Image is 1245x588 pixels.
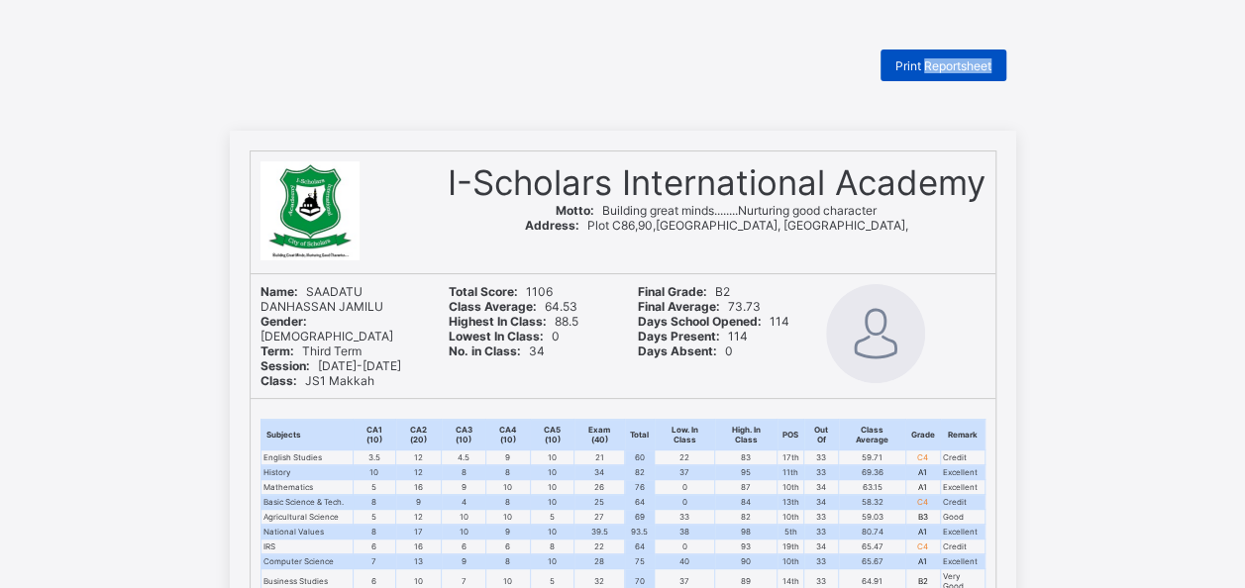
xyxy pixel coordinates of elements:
td: Excellent [940,453,983,467]
td: 59.71 [839,450,905,465]
td: Arabic [259,495,354,509]
td: 11th [778,465,804,480]
td: 10 [528,426,571,440]
th: Class Average [840,337,905,356]
td: 22 [655,450,715,465]
span: SAADATU DANHASSAN JAMILU [259,203,378,231]
b: Session: [260,358,310,373]
td: 12 [396,465,442,480]
td: Good [940,412,983,426]
th: Subjects [259,337,354,356]
span: JS1 Makkah [259,286,367,300]
td: 23 [571,481,620,495]
th: CA4 (10) [484,337,528,356]
td: 10 [528,370,571,384]
td: 10 [484,481,528,495]
td: 69.36 [840,370,905,384]
td: 10 [528,356,571,370]
td: 64 [620,398,650,412]
td: A1 [905,384,940,398]
b: Days Absent: [636,258,711,272]
td: 13th [776,398,803,412]
td: 4.5 [441,356,484,370]
td: 9 [441,384,484,398]
td: 33 [803,426,839,440]
td: Agricultural Science [259,412,354,426]
td: 14th [776,467,803,481]
td: 63.15 [840,384,905,398]
b: Total Score: [449,284,518,299]
td: C4 [905,398,940,412]
td: Credit [940,440,983,453]
th: CA2 (20) [396,420,442,450]
b: Motto: [556,203,594,218]
th: CA4 (10) [485,420,530,450]
td: 75 [620,453,650,467]
span: 73.73 [638,299,761,314]
span: 64.53 [447,217,570,231]
span: 1106 [447,203,549,217]
td: 10 [528,398,571,412]
td: Credit [940,450,985,465]
th: CA3 (10) [442,420,486,450]
td: 83 [715,450,778,465]
td: 10 [397,467,441,481]
b: Gender: [260,314,307,329]
td: 82 [620,370,650,384]
td: 40 [650,453,712,467]
td: 12 [397,412,441,426]
td: 0 [650,398,712,412]
td: 34 [571,370,620,384]
td: 5 [528,412,571,426]
td: 8 [528,440,571,453]
td: Credit [940,356,983,370]
td: 9 [442,480,486,495]
td: 59.71 [840,356,905,370]
td: C4 [905,356,940,370]
td: 8 [354,426,397,440]
td: 10 [530,465,574,480]
td: 82 [625,465,655,480]
td: 0 [655,480,715,495]
td: A1 [905,480,940,495]
td: 9 [485,450,530,465]
td: 10 [484,467,528,481]
th: CA2 (20) [397,337,441,356]
td: 8 [353,495,396,510]
th: Exam (40) [571,337,620,356]
th: CA5 (10) [530,420,574,450]
td: 16 [397,440,441,453]
td: B3 [905,412,940,426]
td: 33 [803,453,839,467]
td: 5th [776,426,803,440]
span: B2 [636,203,728,217]
span: [DEMOGRAPHIC_DATA] [259,231,391,258]
td: Basic Science & Tech. [260,495,353,510]
span: 114 [636,231,786,245]
td: 64 [620,440,650,453]
td: 3.5 [354,356,397,370]
span: 0 [449,329,560,343]
td: 10 [528,481,571,495]
span: 34 [447,258,540,272]
td: 25 [571,398,620,412]
td: 6 [354,495,397,509]
span: 73.73 [636,217,755,231]
td: 33 [804,450,839,465]
b: Lowest In Class: [447,245,541,258]
span: 114 [638,329,748,343]
td: Home Economics [259,481,354,495]
th: Remark [940,337,983,356]
td: 82 [711,412,776,426]
th: Remark [940,420,985,450]
th: CA1 (10) [354,337,397,356]
th: CA1 (10) [353,420,396,450]
td: Excellent [940,370,983,384]
td: 10 [530,450,574,465]
td: C4 [905,450,940,465]
span: 0 [447,245,555,258]
th: Total [620,337,650,356]
td: 58.32 [840,398,905,412]
td: 10 [441,426,484,440]
td: Credit [940,398,983,412]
